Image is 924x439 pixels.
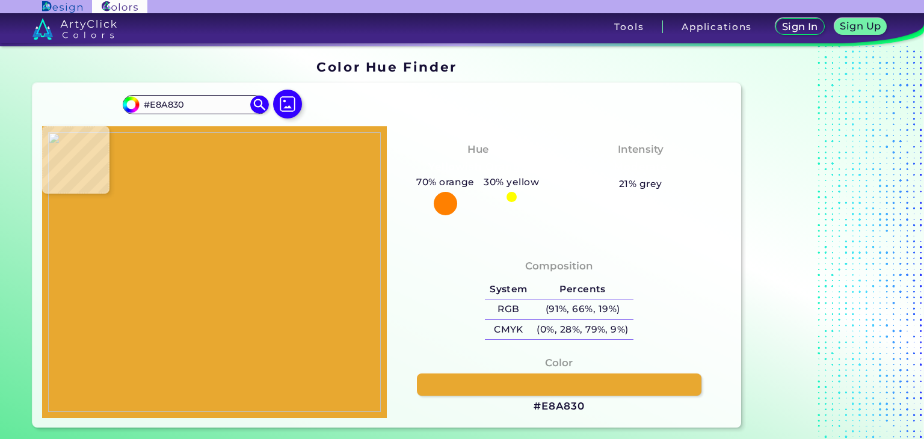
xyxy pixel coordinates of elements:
[273,90,302,118] img: icon picture
[250,96,268,114] img: icon search
[525,257,593,275] h4: Composition
[777,19,823,34] a: Sign In
[534,399,585,414] h3: #E8A830
[614,22,644,31] h3: Tools
[412,174,479,190] h5: 70% orange
[545,354,573,372] h4: Color
[619,176,662,192] h5: 21% grey
[618,141,664,158] h4: Intensity
[316,58,457,76] h1: Color Hue Finder
[140,97,251,113] input: type color..
[682,22,752,31] h3: Applications
[842,22,880,31] h5: Sign Up
[48,132,381,412] img: ad77145c-dc65-43a4-b36f-1e23e35fba4a
[532,320,633,340] h5: (0%, 28%, 79%, 9%)
[485,299,532,319] h5: RGB
[783,22,817,31] h5: Sign In
[532,299,633,319] h5: (91%, 66%, 19%)
[485,320,532,340] h5: CMYK
[479,174,544,190] h5: 30% yellow
[467,141,488,158] h4: Hue
[42,1,82,13] img: ArtyClick Design logo
[532,280,633,299] h5: Percents
[609,160,673,174] h3: Moderate
[423,160,532,174] h3: Yellowish Orange
[32,18,117,40] img: logo_artyclick_colors_white.svg
[746,55,896,432] iframe: Advertisement
[836,19,885,34] a: Sign Up
[485,280,532,299] h5: System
